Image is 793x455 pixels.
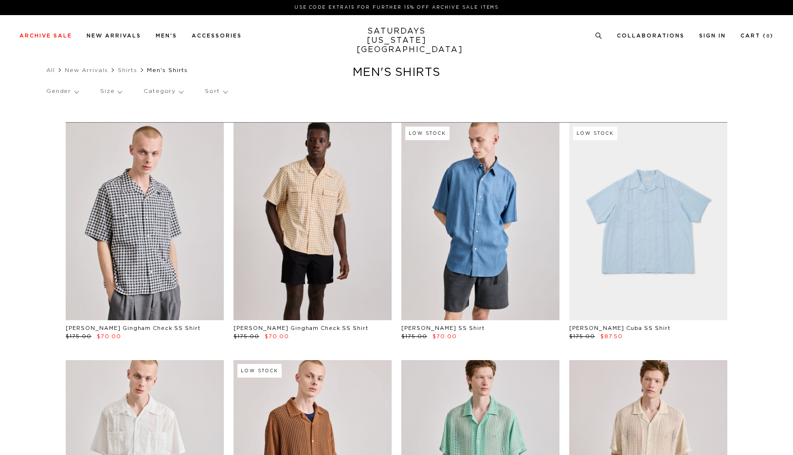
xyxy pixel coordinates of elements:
[156,33,177,38] a: Men's
[234,334,259,339] span: $175.00
[97,334,121,339] span: $70.00
[237,364,282,378] div: Low Stock
[740,33,774,38] a: Cart (0)
[192,33,242,38] a: Accessories
[87,33,141,38] a: New Arrivals
[569,334,595,339] span: $175.00
[66,334,91,339] span: $175.00
[65,67,108,73] a: New Arrivals
[401,334,427,339] span: $175.00
[46,67,55,73] a: All
[234,326,368,331] a: [PERSON_NAME] Gingham Check SS Shirt
[100,80,122,103] p: Size
[573,127,617,140] div: Low Stock
[569,326,670,331] a: [PERSON_NAME] Cuba SS Shirt
[118,67,137,73] a: Shirts
[46,80,78,103] p: Gender
[699,33,726,38] a: Sign In
[66,326,200,331] a: [PERSON_NAME] Gingham Check SS Shirt
[23,4,770,11] p: Use Code EXTRA15 for Further 15% Off Archive Sale Items
[19,33,72,38] a: Archive Sale
[405,127,450,140] div: Low Stock
[433,334,457,339] span: $70.00
[617,33,685,38] a: Collaborations
[600,334,623,339] span: $87.50
[265,334,289,339] span: $70.00
[205,80,227,103] p: Sort
[147,67,188,73] span: Men's Shirts
[144,80,183,103] p: Category
[401,326,485,331] a: [PERSON_NAME] SS Shirt
[357,27,437,55] a: SATURDAYS[US_STATE][GEOGRAPHIC_DATA]
[766,34,770,38] small: 0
